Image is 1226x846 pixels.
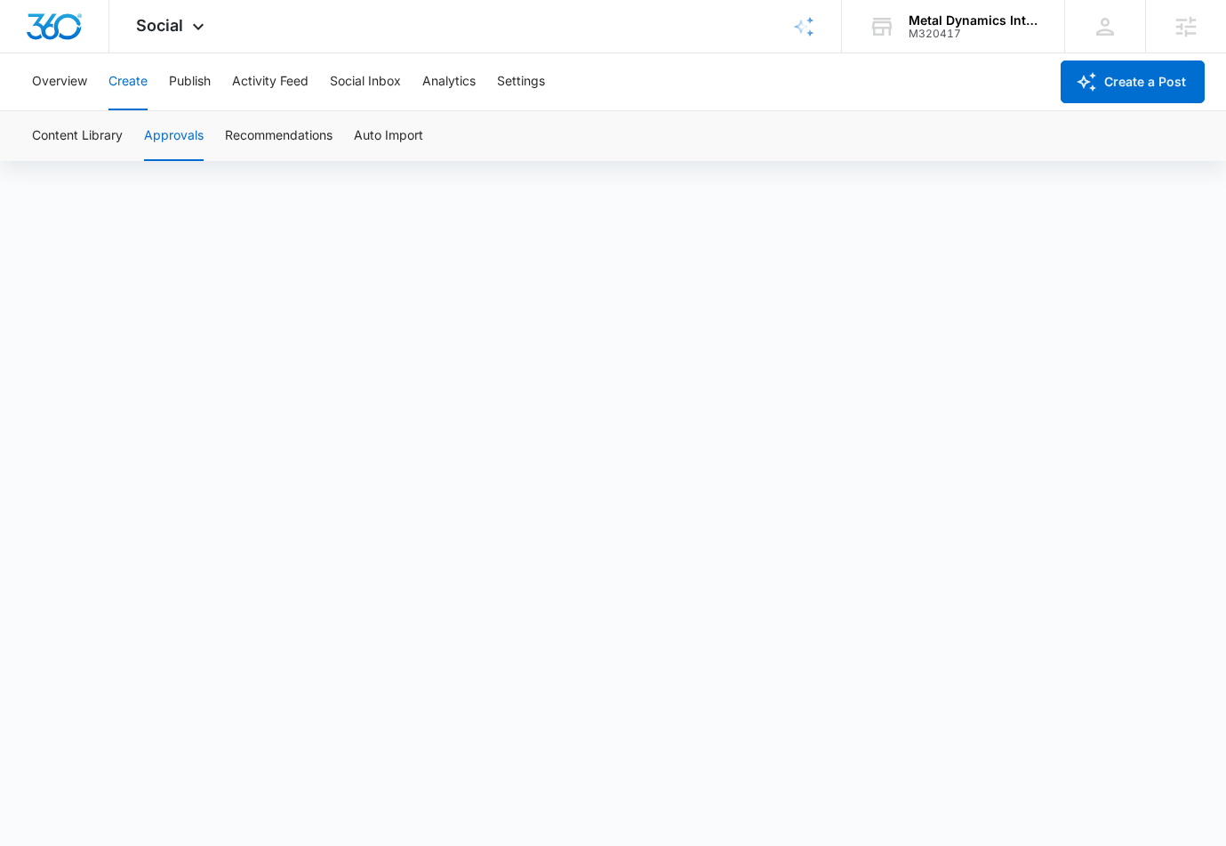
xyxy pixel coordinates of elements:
button: Publish [169,53,211,110]
button: Activity Feed [232,53,309,110]
button: Recommendations [225,111,333,161]
button: Create [108,53,148,110]
button: Overview [32,53,87,110]
button: Create a Post [1061,60,1205,103]
button: Analytics [422,53,476,110]
span: Social [136,16,183,35]
button: Settings [497,53,545,110]
div: account name [909,13,1038,28]
button: Social Inbox [330,53,401,110]
button: Content Library [32,111,123,161]
div: account id [909,28,1038,40]
button: Auto Import [354,111,423,161]
button: Approvals [144,111,204,161]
